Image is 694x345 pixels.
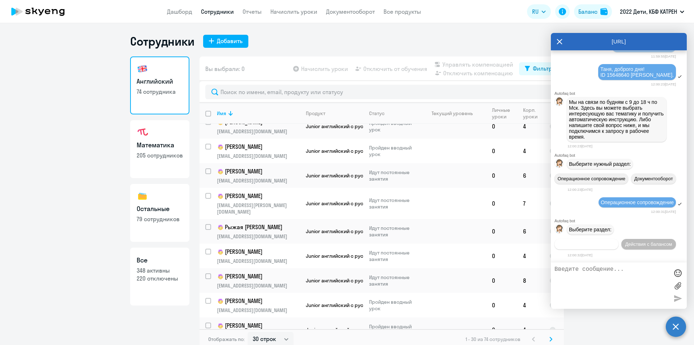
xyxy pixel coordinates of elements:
[217,258,300,264] p: [EMAIL_ADDRESS][DOMAIN_NAME]
[600,66,674,78] span: Таня, доброго дня! ID 15648640 [PERSON_NAME].
[243,8,262,15] a: Отчеты
[217,272,299,281] p: [PERSON_NAME]
[554,173,628,184] button: Операционное сопровождение
[217,192,299,201] p: [PERSON_NAME]
[217,192,300,201] a: child[PERSON_NAME]
[567,144,592,148] time: 12:00:23[DATE]
[486,293,517,317] td: 0
[523,107,543,120] div: Корп. уроки
[217,224,224,231] img: child
[217,322,224,329] img: child
[217,307,300,314] p: [EMAIL_ADDRESS][DOMAIN_NAME]
[217,273,224,280] img: child
[369,144,419,157] p: Пройден вводный урок
[306,172,442,179] span: Junior английский с русскоговорящим преподавателем
[555,97,564,108] img: bot avatar
[217,233,300,240] p: [EMAIL_ADDRESS][DOMAIN_NAME]
[486,139,517,163] td: 0
[217,193,224,200] img: child
[217,282,300,289] p: [EMAIL_ADDRESS][DOMAIN_NAME]
[527,4,551,19] button: RU
[486,114,517,139] td: 0
[631,173,676,184] button: Документооборот
[620,7,677,16] p: 2022 Дети, КБФ КАТРЕН
[217,177,300,184] p: [EMAIL_ADDRESS][DOMAIN_NAME]
[558,241,614,247] span: Действия по сотрудникам
[492,107,517,120] div: Личные уроки
[486,268,517,293] td: 0
[532,7,539,16] span: RU
[369,110,419,117] div: Статус
[217,272,300,281] a: child[PERSON_NAME]
[217,110,226,117] div: Имя
[137,140,183,150] h3: Математика
[217,321,299,330] p: [PERSON_NAME]
[130,120,189,178] a: Математика205 сотрудников
[569,161,631,167] span: Выберите нужный раздел:
[217,223,300,232] a: childРыжая [PERSON_NAME]
[492,107,512,120] div: Личные уроки
[130,248,189,306] a: Все348 активны220 отключены
[201,8,234,15] a: Сотрудники
[369,225,419,238] p: Идут постоянные занятия
[554,153,687,157] div: Autofaq bot
[137,151,183,159] p: 205 сотрудников
[208,336,245,342] span: Отображать по:
[517,163,544,188] td: 6
[384,8,421,15] a: Все продукты
[217,128,300,135] p: [EMAIL_ADDRESS][DOMAIN_NAME]
[369,197,419,210] p: Идут постоянные занятия
[137,127,148,138] img: math
[306,123,442,130] span: Junior английский с русскоговорящим преподавателем
[306,110,325,117] div: Продукт
[306,327,442,333] span: Junior английский с русскоговорящим преподавателем
[569,227,612,232] span: Выберите раздел:
[217,297,299,306] p: [PERSON_NAME]
[569,99,665,140] span: Мы на связи по будням с 9 до 18 ч по Мск. Здесь вы можете выбрать интересующую вас тематику и пол...
[217,321,300,330] a: child[PERSON_NAME]
[369,110,385,117] div: Статус
[137,63,148,75] img: english
[625,241,672,247] span: Действия с балансом
[517,293,544,317] td: 4
[217,202,300,215] p: [EMAIL_ADDRESS][PERSON_NAME][DOMAIN_NAME]
[217,167,299,176] p: [PERSON_NAME]
[137,266,183,274] p: 348 активны
[270,8,317,15] a: Начислить уроки
[533,64,552,73] div: Фильтр
[519,62,558,75] button: Фильтр
[486,317,517,342] td: 0
[600,8,608,15] img: balance
[634,176,673,181] span: Документооборот
[567,188,592,192] time: 12:00:23[DATE]
[306,253,442,259] span: Junior английский с русскоговорящим преподавателем
[574,4,612,19] button: Балансbalance
[517,219,544,244] td: 6
[137,88,183,96] p: 74 сотрудника
[578,7,597,16] div: Баланс
[306,302,442,308] span: Junior английский с русскоговорящим преподавателем
[217,153,300,159] p: [EMAIL_ADDRESS][DOMAIN_NAME]
[137,256,183,265] h3: Все
[369,120,419,133] p: Пройден вводный урок
[517,139,544,163] td: 4
[651,82,676,86] time: 12:00:23[DATE]
[217,248,299,256] p: [PERSON_NAME]
[130,184,189,242] a: Остальные79 сотрудников
[217,143,300,151] a: child[PERSON_NAME]
[137,190,148,202] img: others
[217,110,300,117] div: Имя
[486,219,517,244] td: 0
[369,249,419,262] p: Идут постоянные занятия
[217,248,224,256] img: child
[554,91,687,96] div: Autofaq bot
[203,35,248,48] button: Добавить
[130,34,194,49] h1: Сотрудники
[369,299,419,312] p: Пройден вводный урок
[466,336,520,342] span: 1 - 30 из 74 сотрудников
[651,54,676,58] time: 11:59:55[DATE]
[217,167,300,176] a: child[PERSON_NAME]
[217,297,300,306] a: child[PERSON_NAME]
[616,3,688,20] button: 2022 Дети, КБФ КАТРЕН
